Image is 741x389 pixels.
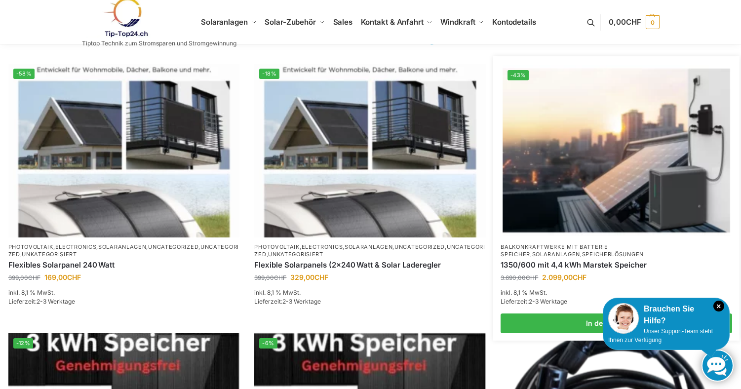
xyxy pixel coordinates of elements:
[501,288,732,297] p: inkl. 8,1 % MwSt.
[148,243,198,250] a: Uncategorized
[609,7,659,37] a: 0,00CHF 0
[37,298,75,305] span: 2-3 Werktage
[501,243,732,259] p: , ,
[608,303,724,327] div: Brauchen Sie Hilfe?
[542,273,586,281] bdi: 2.099,00
[501,243,608,258] a: Balkonkraftwerke mit Batterie Speicher
[646,15,660,29] span: 0
[28,274,40,281] span: CHF
[440,17,475,27] span: Windkraft
[501,298,567,305] span: Lieferzeit:
[8,64,240,237] a: -58%Flexible Solar Module für Wohnmobile Camping Balkon
[503,65,730,235] img: Balkon-Terrassen-Kraftwerke 10
[8,288,240,297] p: inkl. 8,1 % MwSt.
[254,243,299,250] a: Photovoltaik
[503,65,730,235] a: -43%Balkonkraftwerk mit Marstek Speicher
[274,274,286,281] span: CHF
[254,243,485,258] a: Uncategorized
[55,243,97,250] a: Electronics
[532,251,580,258] a: Solaranlagen
[8,243,53,250] a: Photovoltaik
[82,40,236,46] p: Tiptop Technik zum Stromsparen und Stromgewinnung
[254,64,486,237] a: -18%Flexible Solar Module für Wohnmobile Camping Balkon
[8,243,240,259] p: , , , , ,
[254,298,321,305] span: Lieferzeit:
[492,17,536,27] span: Kontodetails
[609,17,641,27] span: 0,00
[302,243,343,250] a: Electronics
[608,328,713,344] span: Unser Support-Team steht Ihnen zur Verfügung
[254,243,486,259] p: , , , , ,
[526,274,538,281] span: CHF
[582,251,644,258] a: Speicherlösungen
[268,251,323,258] a: Unkategorisiert
[501,313,732,333] a: In den Warenkorb legen: „1350/600 mit 4,4 kWh Marstek Speicher“
[44,273,81,281] bdi: 169,00
[8,274,40,281] bdi: 399,00
[501,260,732,270] a: 1350/600 mit 4,4 kWh Marstek Speicher
[282,298,321,305] span: 2-3 Werktage
[573,273,586,281] span: CHF
[333,17,353,27] span: Sales
[290,273,328,281] bdi: 329,00
[394,243,445,250] a: Uncategorized
[265,17,316,27] span: Solar-Zubehör
[501,274,538,281] bdi: 3.690,00
[713,301,724,311] i: Schließen
[22,251,77,258] a: Unkategorisiert
[8,260,240,270] a: Flexibles Solarpanel 240 Watt
[201,17,248,27] span: Solaranlagen
[254,274,286,281] bdi: 399,00
[254,260,486,270] a: Flexible Solarpanels (2×240 Watt & Solar Laderegler
[8,298,75,305] span: Lieferzeit:
[345,243,392,250] a: Solaranlagen
[529,298,567,305] span: 2-3 Werktage
[254,288,486,297] p: inkl. 8,1 % MwSt.
[626,17,641,27] span: CHF
[314,273,328,281] span: CHF
[67,273,81,281] span: CHF
[361,17,424,27] span: Kontakt & Anfahrt
[608,303,639,334] img: Customer service
[254,64,486,237] img: Balkon-Terrassen-Kraftwerke 8
[8,243,239,258] a: Uncategorized
[8,64,240,237] img: Balkon-Terrassen-Kraftwerke 8
[98,243,146,250] a: Solaranlagen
